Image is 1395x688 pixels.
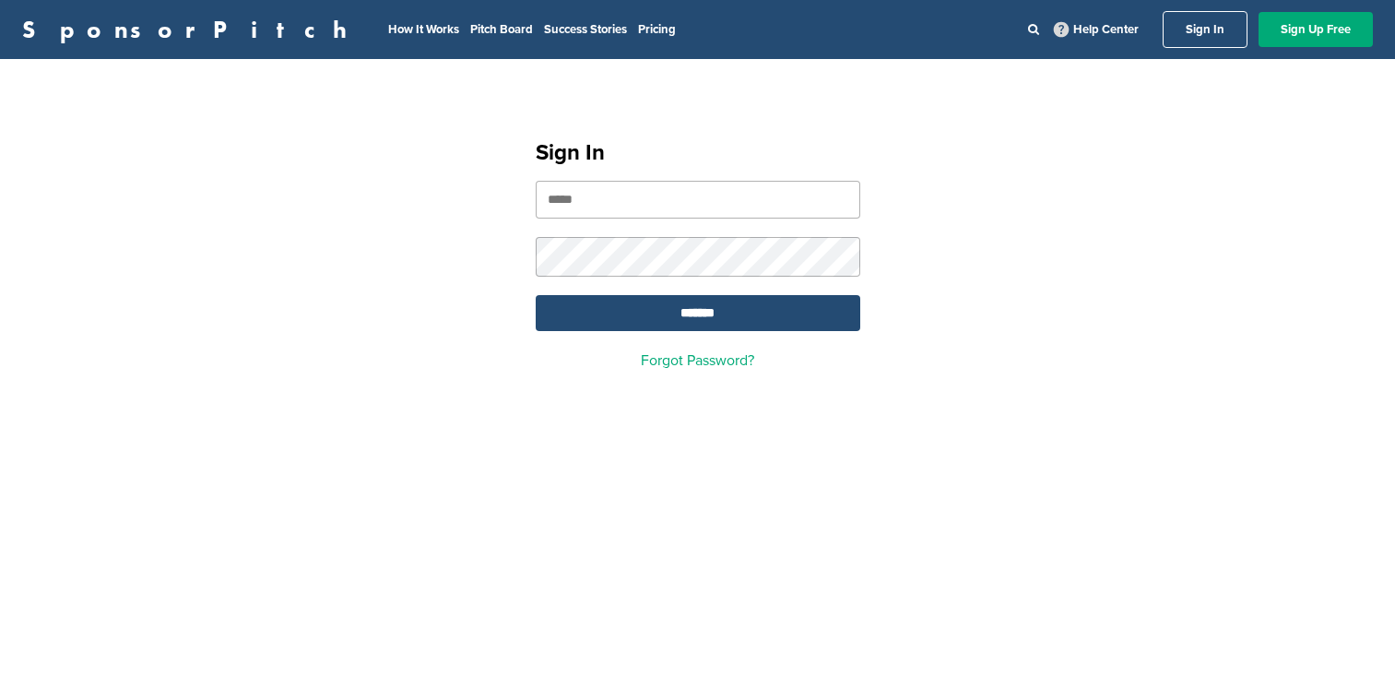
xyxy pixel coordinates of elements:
a: Forgot Password? [641,351,754,370]
a: Help Center [1050,18,1142,41]
a: Pricing [638,22,676,37]
a: Pitch Board [470,22,533,37]
a: How It Works [388,22,459,37]
a: Sign Up Free [1259,12,1373,47]
a: SponsorPitch [22,18,359,42]
h1: Sign In [536,136,860,170]
a: Sign In [1163,11,1247,48]
a: Success Stories [544,22,627,37]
